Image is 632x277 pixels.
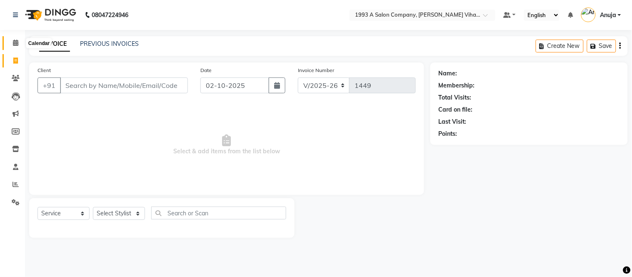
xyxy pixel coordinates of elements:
div: Calendar [26,38,52,48]
div: Name: [439,69,457,78]
label: Client [37,67,51,74]
label: Invoice Number [298,67,334,74]
div: Membership: [439,81,475,90]
div: Points: [439,130,457,138]
img: Anuja [581,7,596,22]
button: Save [587,40,616,52]
div: Card on file: [439,105,473,114]
input: Search by Name/Mobile/Email/Code [60,77,188,93]
div: Total Visits: [439,93,472,102]
button: Create New [536,40,584,52]
a: PREVIOUS INVOICES [80,40,139,47]
b: 08047224946 [92,3,128,27]
img: logo [21,3,78,27]
span: Select & add items from the list below [37,103,416,187]
div: Last Visit: [439,117,467,126]
input: Search or Scan [151,207,286,220]
label: Date [200,67,212,74]
button: +91 [37,77,61,93]
span: Anuja [600,11,616,20]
